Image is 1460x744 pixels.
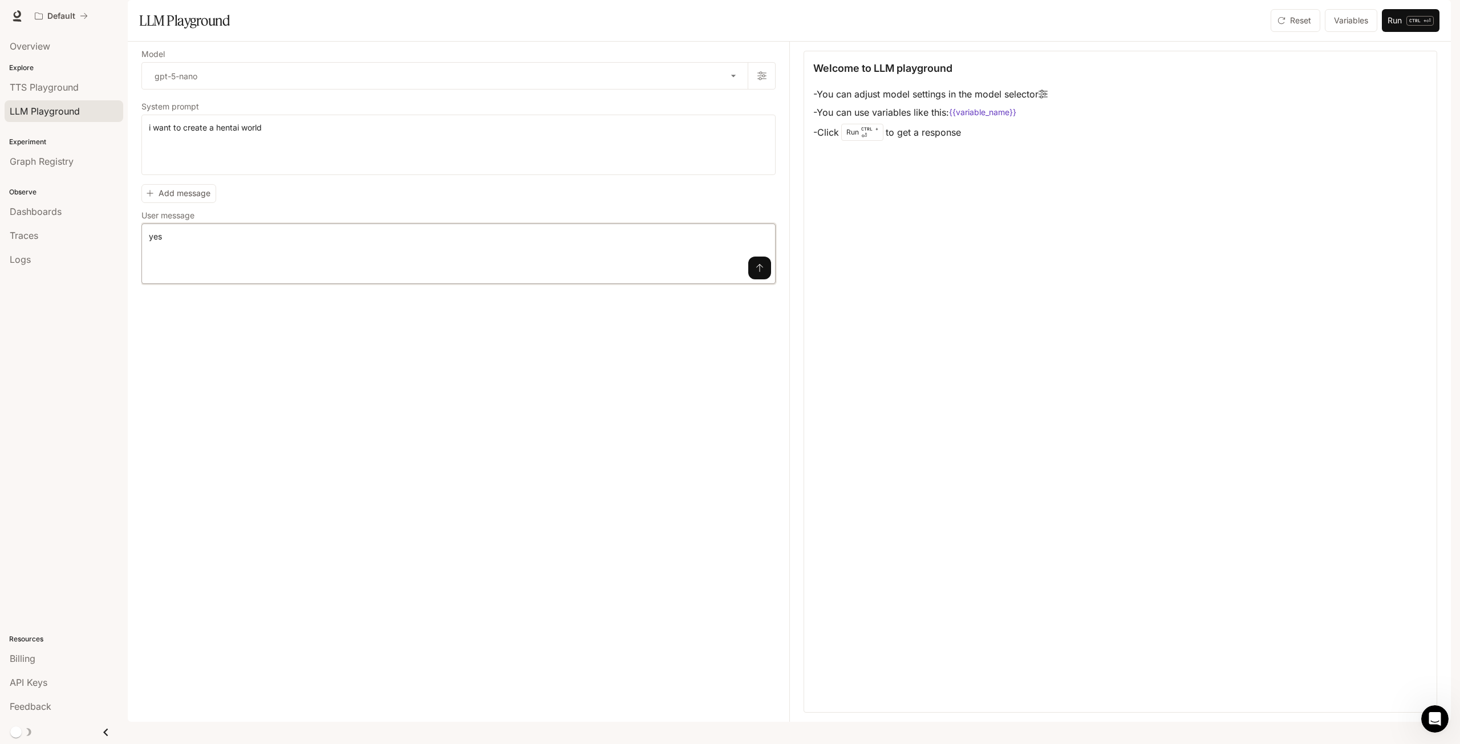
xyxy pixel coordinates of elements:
[861,125,878,139] p: ⏎
[813,60,952,76] p: Welcome to LLM playground
[813,85,1048,103] li: - You can adjust model settings in the model selector
[47,11,75,21] p: Default
[1325,9,1377,32] button: Variables
[861,125,878,132] p: CTRL +
[139,9,230,32] h1: LLM Playground
[141,50,165,58] p: Model
[1409,17,1426,24] p: CTRL +
[1406,16,1434,26] p: ⏎
[142,63,748,89] div: gpt-5-nano
[141,184,216,203] button: Add message
[155,70,197,82] p: gpt-5-nano
[141,103,199,111] p: System prompt
[813,103,1048,121] li: - You can use variables like this:
[1421,705,1449,733] iframe: Intercom live chat
[813,121,1048,143] li: - Click to get a response
[841,124,883,141] div: Run
[1271,9,1320,32] button: Reset
[141,212,194,219] p: User message
[30,5,93,27] button: All workspaces
[1382,9,1439,32] button: RunCTRL +⏎
[949,107,1016,118] code: {{variable_name}}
